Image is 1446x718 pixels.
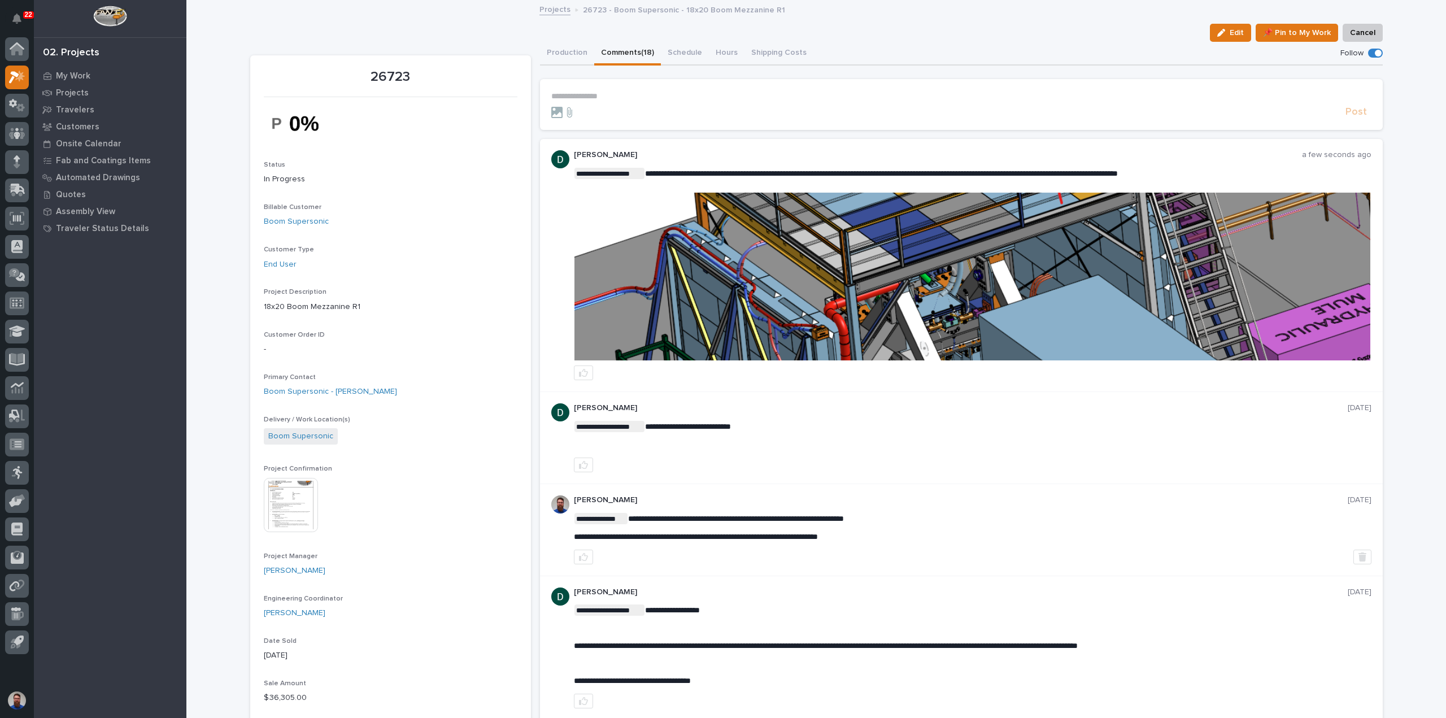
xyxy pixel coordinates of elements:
[1348,403,1371,413] p: [DATE]
[14,14,29,32] div: Notifications22
[1345,106,1367,119] span: Post
[1302,150,1371,160] p: a few seconds ago
[56,156,151,166] p: Fab and Coatings Items
[1341,106,1371,119] button: Post
[1353,550,1371,564] button: Delete post
[264,374,316,381] span: Primary Contact
[264,680,306,687] span: Sale Amount
[264,595,343,602] span: Engineering Coordinator
[56,122,99,132] p: Customers
[56,173,140,183] p: Automated Drawings
[56,224,149,234] p: Traveler Status Details
[264,289,326,295] span: Project Description
[744,42,813,66] button: Shipping Costs
[661,42,709,66] button: Schedule
[264,332,325,338] span: Customer Order ID
[34,152,186,169] a: Fab and Coatings Items
[93,6,127,27] img: Workspace Logo
[56,105,94,115] p: Travelers
[264,259,297,271] a: End User
[264,638,297,645] span: Date Sold
[34,135,186,152] a: Onsite Calendar
[1350,26,1375,40] span: Cancel
[34,203,186,220] a: Assembly View
[264,162,285,168] span: Status
[574,550,593,564] button: like this post
[594,42,661,66] button: Comments (18)
[1210,24,1251,42] button: Edit
[264,343,517,355] p: -
[56,207,115,217] p: Assembly View
[1348,495,1371,505] p: [DATE]
[551,150,569,168] img: ACg8ocJgdhFn4UJomsYM_ouCmoNuTXbjHW0N3LU2ED0DpQ4pt1V6hA=s96-c
[25,11,32,19] p: 22
[551,495,569,514] img: 6hTokn1ETDGPf9BPokIQ
[551,588,569,606] img: ACg8ocJgdhFn4UJomsYM_ouCmoNuTXbjHW0N3LU2ED0DpQ4pt1V6hA=s96-c
[574,365,593,380] button: like this post
[34,118,186,135] a: Customers
[56,139,121,149] p: Onsite Calendar
[5,7,29,31] button: Notifications
[264,386,397,398] a: Boom Supersonic - [PERSON_NAME]
[264,607,325,619] a: [PERSON_NAME]
[1263,26,1331,40] span: 📌 Pin to My Work
[264,204,321,211] span: Billable Customer
[264,104,349,143] img: etTBXytNEQyYqB5wLZQ0LK02-LkJR9iLZhPhK3nSUJA
[574,150,1302,160] p: [PERSON_NAME]
[264,301,517,313] p: 18x20 Boom Mezzanine R1
[5,689,29,712] button: users-avatar
[43,47,99,59] div: 02. Projects
[34,220,186,237] a: Traveler Status Details
[34,67,186,84] a: My Work
[551,403,569,421] img: ACg8ocJgdhFn4UJomsYM_ouCmoNuTXbjHW0N3LU2ED0DpQ4pt1V6hA=s96-c
[264,692,517,704] p: $ 36,305.00
[34,169,186,186] a: Automated Drawings
[574,403,1348,413] p: [PERSON_NAME]
[264,416,350,423] span: Delivery / Work Location(s)
[709,42,744,66] button: Hours
[1256,24,1338,42] button: 📌 Pin to My Work
[264,565,325,577] a: [PERSON_NAME]
[574,588,1348,597] p: [PERSON_NAME]
[539,2,570,15] a: Projects
[540,42,594,66] button: Production
[264,69,517,85] p: 26723
[34,186,186,203] a: Quotes
[264,246,314,253] span: Customer Type
[1343,24,1383,42] button: Cancel
[583,3,785,15] p: 26723 - Boom Supersonic - 18x20 Boom Mezzanine R1
[264,465,332,472] span: Project Confirmation
[56,71,90,81] p: My Work
[56,190,86,200] p: Quotes
[574,694,593,708] button: like this post
[56,88,89,98] p: Projects
[264,173,517,185] p: In Progress
[34,101,186,118] a: Travelers
[34,84,186,101] a: Projects
[574,458,593,472] button: like this post
[1230,28,1244,38] span: Edit
[264,216,329,228] a: Boom Supersonic
[264,650,517,662] p: [DATE]
[264,553,317,560] span: Project Manager
[1348,588,1371,597] p: [DATE]
[574,495,1348,505] p: [PERSON_NAME]
[268,430,333,442] a: Boom Supersonic
[1340,49,1364,58] p: Follow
